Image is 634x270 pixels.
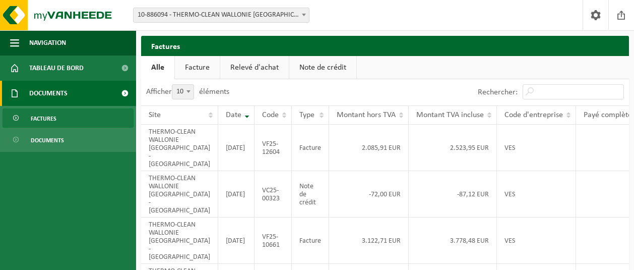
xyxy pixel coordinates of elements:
span: 10 [172,84,194,99]
a: Note de crédit [289,56,356,79]
td: VES [497,171,576,218]
td: VF25-12604 [255,125,292,171]
a: Documents [3,130,134,149]
span: Navigation [29,30,66,56]
span: Factures [31,109,56,128]
td: THERMO-CLEAN WALLONIE [GEOGRAPHIC_DATA] - [GEOGRAPHIC_DATA] [141,125,218,171]
span: Tableau de bord [29,56,84,81]
a: Facture [175,56,220,79]
td: 3.122,71 EUR [329,218,409,264]
label: Afficher éléments [146,88,229,96]
td: 2.523,95 EUR [409,125,497,171]
a: Alle [141,56,174,79]
td: THERMO-CLEAN WALLONIE [GEOGRAPHIC_DATA] - [GEOGRAPHIC_DATA] [141,171,218,218]
a: Relevé d'achat [220,56,289,79]
span: Code [262,111,279,119]
span: Documents [31,131,64,150]
span: Code d'entreprise [504,111,563,119]
span: Montant hors TVA [337,111,396,119]
span: Montant TVA incluse [416,111,484,119]
td: 3.778,48 EUR [409,218,497,264]
td: [DATE] [218,125,255,171]
td: Facture [292,218,329,264]
td: VC25-00323 [255,171,292,218]
a: Factures [3,109,134,128]
span: 10-886094 - THERMO-CLEAN WALLONIE FRANCE - NORD - GHISLENGHIEN [134,8,309,22]
label: Rechercher: [478,88,518,96]
span: Type [299,111,314,119]
td: -72,00 EUR [329,171,409,218]
h2: Factures [141,36,190,56]
span: 10 [172,85,194,99]
td: VF25-10661 [255,218,292,264]
td: [DATE] [218,171,255,218]
td: [DATE] [218,218,255,264]
td: Facture [292,125,329,171]
td: 2.085,91 EUR [329,125,409,171]
td: VES [497,125,576,171]
span: Date [226,111,241,119]
span: 10-886094 - THERMO-CLEAN WALLONIE FRANCE - NORD - GHISLENGHIEN [133,8,309,23]
td: THERMO-CLEAN WALLONIE [GEOGRAPHIC_DATA] - [GEOGRAPHIC_DATA] [141,218,218,264]
td: VES [497,218,576,264]
span: Documents [29,81,68,106]
span: Site [149,111,161,119]
td: Note de crédit [292,171,329,218]
td: -87,12 EUR [409,171,497,218]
